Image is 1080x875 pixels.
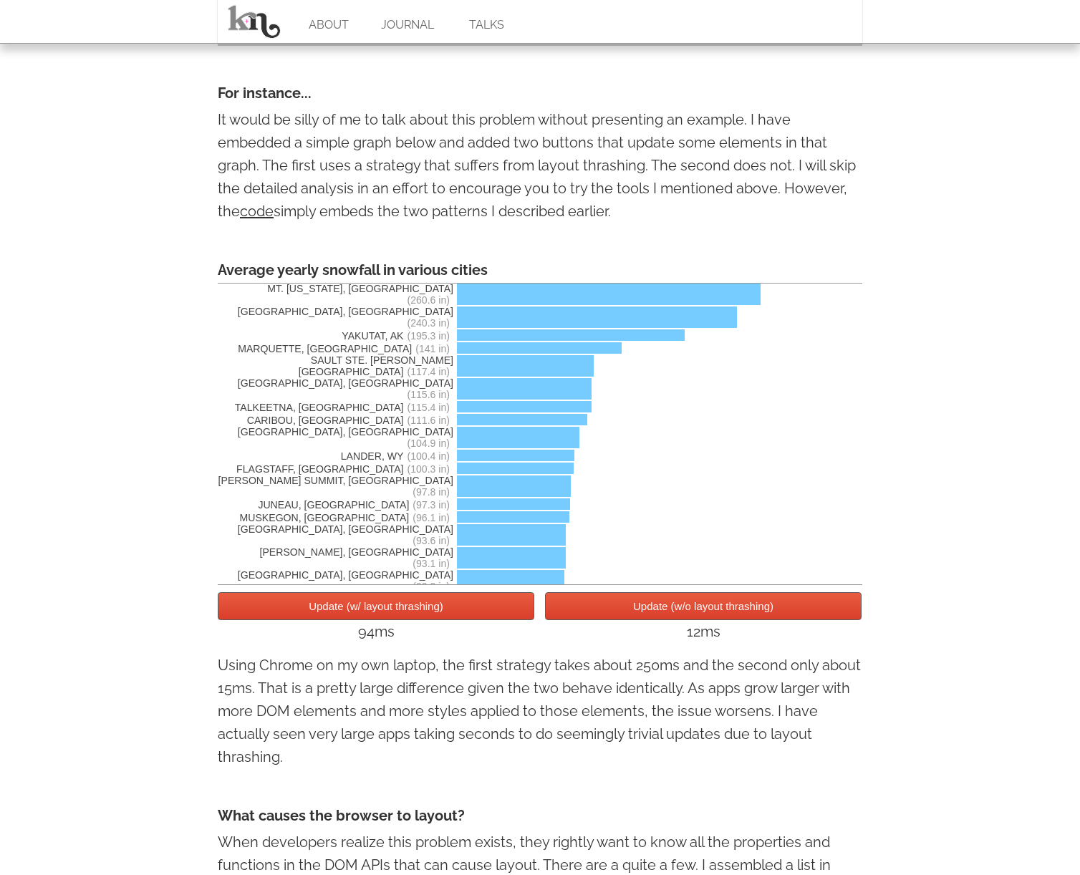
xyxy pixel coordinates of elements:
div: 94ms [218,620,534,643]
span: (115.6 in) [407,389,450,400]
button: Update (w/ layout thrashing) [218,592,534,620]
div: Average yearly snowfall in various cities [218,258,862,284]
span: [PERSON_NAME] SUMMIT, [GEOGRAPHIC_DATA] [218,475,453,498]
span: (111.6 in) [407,415,450,426]
button: Update (w/o layout thrashing) [545,592,862,620]
span: MT. [US_STATE], [GEOGRAPHIC_DATA] [218,283,453,306]
span: JUNEAU, [GEOGRAPHIC_DATA] [218,499,453,511]
p: It would be silly of me to talk about this problem without presenting an example. I have embedded... [218,108,862,223]
span: (117.4 in) [407,366,450,377]
span: [GEOGRAPHIC_DATA], [GEOGRAPHIC_DATA] [218,523,453,546]
span: (93.1 in) [413,558,450,569]
a: code [240,203,274,220]
span: (104.9 in) [407,437,450,449]
span: [GEOGRAPHIC_DATA], [GEOGRAPHIC_DATA] [218,377,453,400]
span: TALKEETNA, [GEOGRAPHIC_DATA] [218,402,453,413]
span: (100.3 in) [407,463,450,475]
span: FLAGSTAFF, [GEOGRAPHIC_DATA] [218,463,453,475]
span: (260.6 in) [407,294,450,306]
span: (115.4 in) [407,402,450,413]
span: (97.3 in) [413,499,450,511]
span: (92.3 in) [413,581,450,592]
span: SAULT STE. [PERSON_NAME][GEOGRAPHIC_DATA] [218,354,453,377]
span: [PERSON_NAME], [GEOGRAPHIC_DATA] [218,546,453,569]
span: (96.1 in) [413,512,450,523]
span: (97.8 in) [413,486,450,498]
span: MARQUETTE, [GEOGRAPHIC_DATA] [218,343,453,354]
span: MUSKEGON, [GEOGRAPHIC_DATA] [218,512,453,523]
span: (100.4 in) [407,450,450,462]
span: [GEOGRAPHIC_DATA], [GEOGRAPHIC_DATA] [218,569,453,592]
h4: What causes the browser to layout? [218,804,862,827]
span: CARIBOU, [GEOGRAPHIC_DATA] [218,415,453,426]
span: YAKUTAT, AK [218,330,453,342]
span: (141 in) [415,343,450,354]
h4: For instance... [218,82,862,105]
div: 12ms [545,620,862,643]
span: (240.3 in) [407,317,450,329]
span: (195.3 in) [407,330,450,342]
span: [GEOGRAPHIC_DATA], [GEOGRAPHIC_DATA] [218,426,453,449]
span: [GEOGRAPHIC_DATA], [GEOGRAPHIC_DATA] [218,306,453,329]
p: Using Chrome on my own laptop, the first strategy takes about 250ms and the second only about 15m... [218,654,862,768]
span: (93.6 in) [413,535,450,546]
span: LANDER, WY [218,450,453,462]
